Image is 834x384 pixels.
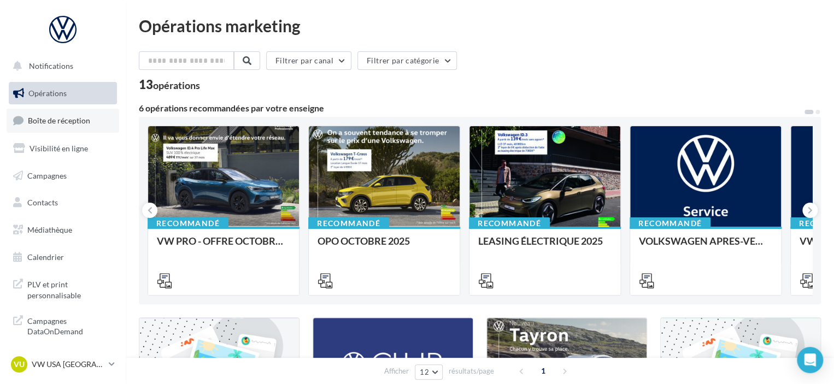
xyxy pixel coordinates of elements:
[7,109,119,132] a: Boîte de réception
[7,273,119,305] a: PLV et print personnalisable
[9,354,117,375] a: VU VW USA [GEOGRAPHIC_DATA]
[7,309,119,341] a: Campagnes DataOnDemand
[7,191,119,214] a: Contacts
[357,51,457,70] button: Filtrer par catégorie
[28,88,67,98] span: Opérations
[7,82,119,105] a: Opérations
[148,217,228,229] div: Recommandé
[28,116,90,125] span: Boîte de réception
[469,217,550,229] div: Recommandé
[630,217,710,229] div: Recommandé
[139,17,821,34] div: Opérations marketing
[308,217,389,229] div: Recommandé
[29,61,73,70] span: Notifications
[7,137,119,160] a: Visibilité en ligne
[27,170,67,180] span: Campagnes
[535,362,552,380] span: 1
[27,277,113,300] span: PLV et print personnalisable
[478,235,612,257] div: LEASING ÉLECTRIQUE 2025
[32,359,104,370] p: VW USA [GEOGRAPHIC_DATA]
[639,235,772,257] div: VOLKSWAGEN APRES-VENTE
[27,314,113,337] span: Campagnes DataOnDemand
[27,198,58,207] span: Contacts
[449,366,494,376] span: résultats/page
[7,246,119,269] a: Calendrier
[318,235,451,257] div: OPO OCTOBRE 2025
[27,225,72,234] span: Médiathèque
[420,368,429,376] span: 12
[14,359,25,370] span: VU
[30,144,88,153] span: Visibilité en ligne
[27,252,64,262] span: Calendrier
[384,366,409,376] span: Afficher
[797,347,823,373] div: Open Intercom Messenger
[153,80,200,90] div: opérations
[415,364,443,380] button: 12
[139,104,803,113] div: 6 opérations recommandées par votre enseigne
[139,79,200,91] div: 13
[7,218,119,241] a: Médiathèque
[7,164,119,187] a: Campagnes
[7,55,115,78] button: Notifications
[157,235,290,257] div: VW PRO - OFFRE OCTOBRE 25
[266,51,351,70] button: Filtrer par canal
